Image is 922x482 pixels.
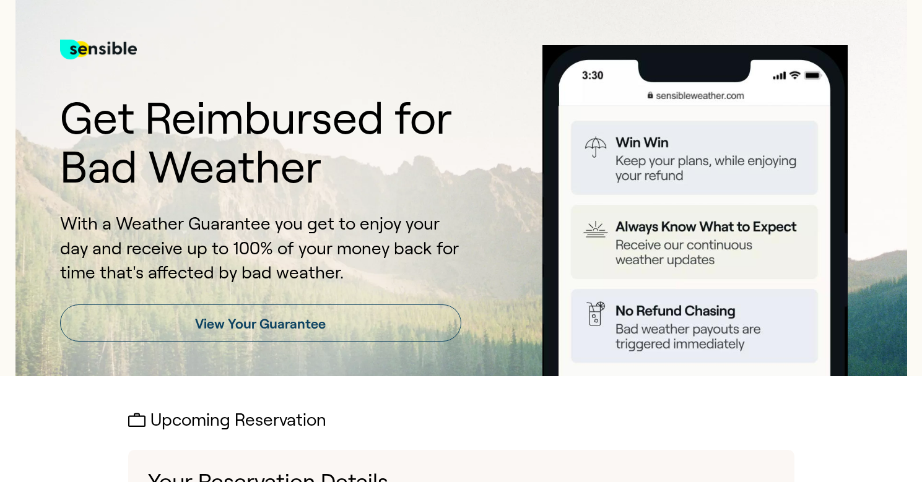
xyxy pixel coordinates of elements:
h2: Upcoming Reservation [128,411,794,430]
img: Product box [528,45,863,376]
img: test for bg [60,25,137,74]
h1: Get Reimbursed for Bad Weather [60,94,461,192]
p: With a Weather Guarantee you get to enjoy your day and receive up to 100% of your money back for ... [60,212,461,285]
a: View Your Guarantee [60,304,461,342]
